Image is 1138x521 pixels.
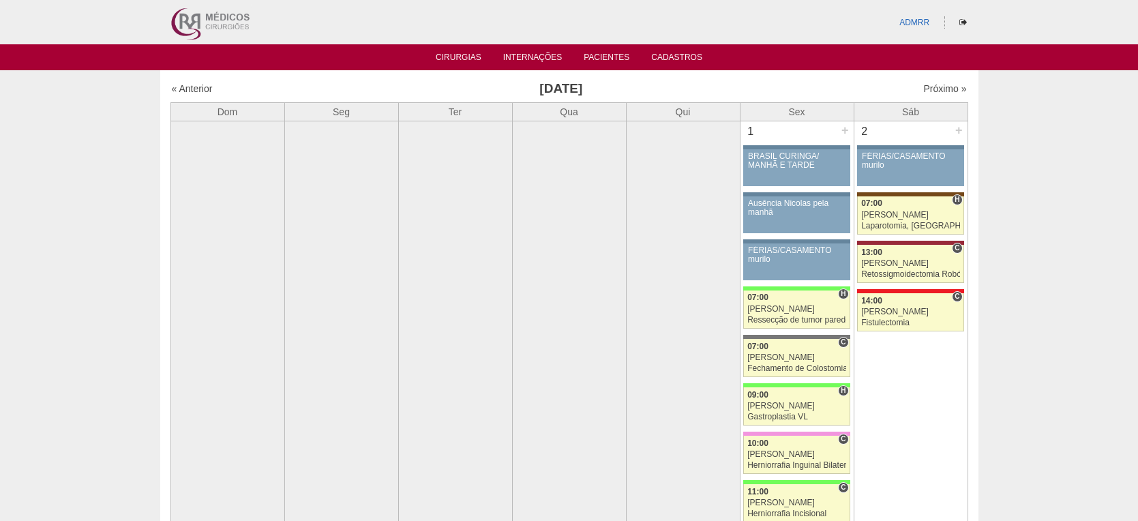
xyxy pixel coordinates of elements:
[740,121,762,142] div: 1
[512,102,626,121] th: Qua
[747,487,768,496] span: 11:00
[952,194,962,205] span: Hospital
[743,145,850,149] div: Key: Aviso
[839,121,851,139] div: +
[857,196,963,235] a: H 07:00 [PERSON_NAME] Laparotomia, [GEOGRAPHIC_DATA], Drenagem, Bridas
[747,316,846,325] div: Ressecção de tumor parede abdominal pélvica
[854,102,968,121] th: Sáb
[857,289,963,293] div: Key: Assunção
[838,337,848,348] span: Consultório
[743,480,850,484] div: Key: Brasil
[857,145,963,149] div: Key: Aviso
[838,385,848,396] span: Hospital
[743,387,850,426] a: H 09:00 [PERSON_NAME] Gastroplastia VL
[747,402,846,411] div: [PERSON_NAME]
[862,152,959,170] div: FÉRIAS/CASAMENTO murilo
[626,102,740,121] th: Qui
[436,53,481,66] a: Cirurgias
[584,53,629,66] a: Pacientes
[651,53,702,66] a: Cadastros
[170,102,284,121] th: Dom
[899,18,929,27] a: ADMRR
[857,245,963,283] a: C 13:00 [PERSON_NAME] Retossigmoidectomia Robótica
[861,318,960,327] div: Fistulectomia
[857,149,963,186] a: FÉRIAS/CASAMENTO murilo
[743,149,850,186] a: BRASIL CURINGA/ MANHÃ E TARDE
[861,296,882,306] span: 14:00
[743,436,850,474] a: C 10:00 [PERSON_NAME] Herniorrafia Inguinal Bilateral
[747,509,846,518] div: Herniorrafia Incisional
[743,339,850,377] a: C 07:00 [PERSON_NAME] Fechamento de Colostomia ou Enterostomia
[747,342,768,351] span: 07:00
[747,461,846,470] div: Herniorrafia Inguinal Bilateral
[952,243,962,254] span: Consultório
[747,293,768,302] span: 07:00
[838,434,848,445] span: Consultório
[861,259,960,268] div: [PERSON_NAME]
[861,222,960,230] div: Laparotomia, [GEOGRAPHIC_DATA], Drenagem, Bridas
[743,286,850,291] div: Key: Brasil
[748,152,845,170] div: BRASIL CURINGA/ MANHÃ E TARDE
[740,102,854,121] th: Sex
[748,246,845,264] div: FÉRIAS/CASAMENTO murilo
[743,196,850,233] a: Ausência Nicolas pela manhã
[172,83,213,94] a: « Anterior
[743,383,850,387] div: Key: Brasil
[747,305,846,314] div: [PERSON_NAME]
[854,121,875,142] div: 2
[398,102,512,121] th: Ter
[748,199,845,217] div: Ausência Nicolas pela manhã
[861,198,882,208] span: 07:00
[747,390,768,400] span: 09:00
[747,498,846,507] div: [PERSON_NAME]
[861,248,882,257] span: 13:00
[861,211,960,220] div: [PERSON_NAME]
[747,353,846,362] div: [PERSON_NAME]
[747,438,768,448] span: 10:00
[743,243,850,280] a: FÉRIAS/CASAMENTO murilo
[923,83,966,94] a: Próximo »
[857,192,963,196] div: Key: Santa Joana
[838,482,848,493] span: Consultório
[743,291,850,329] a: H 07:00 [PERSON_NAME] Ressecção de tumor parede abdominal pélvica
[857,293,963,331] a: C 14:00 [PERSON_NAME] Fistulectomia
[857,241,963,245] div: Key: Sírio Libanês
[362,79,760,99] h3: [DATE]
[503,53,563,66] a: Internações
[743,432,850,436] div: Key: Albert Einstein
[747,413,846,421] div: Gastroplastia VL
[743,192,850,196] div: Key: Aviso
[959,18,967,27] i: Sair
[743,239,850,243] div: Key: Aviso
[861,308,960,316] div: [PERSON_NAME]
[952,291,962,302] span: Consultório
[747,450,846,459] div: [PERSON_NAME]
[743,335,850,339] div: Key: Santa Catarina
[861,270,960,279] div: Retossigmoidectomia Robótica
[953,121,965,139] div: +
[284,102,398,121] th: Seg
[838,288,848,299] span: Hospital
[747,364,846,373] div: Fechamento de Colostomia ou Enterostomia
